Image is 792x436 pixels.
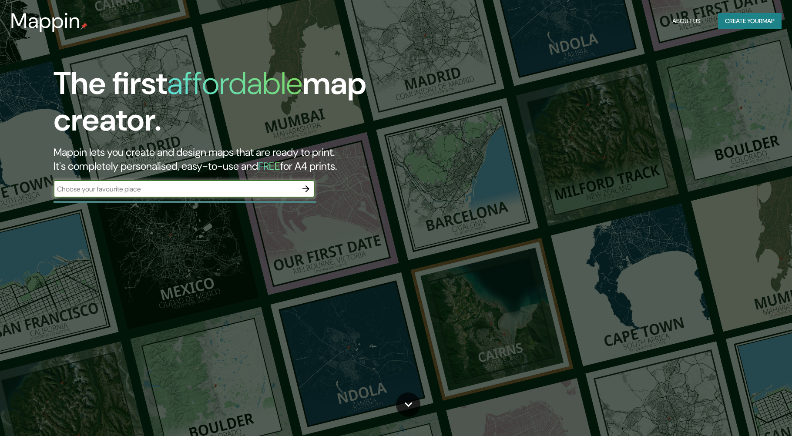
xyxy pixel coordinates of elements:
h1: The first map creator. [54,65,450,145]
button: About Us [669,13,704,29]
h3: Mappin [10,9,81,33]
button: Create yourmap [718,13,782,29]
h5: FREE [258,159,280,173]
img: mappin-pin [81,23,87,30]
input: Choose your favourite place [54,184,297,194]
h1: affordable [167,63,302,104]
h2: Mappin lets you create and design maps that are ready to print. It's completely personalised, eas... [54,145,450,173]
